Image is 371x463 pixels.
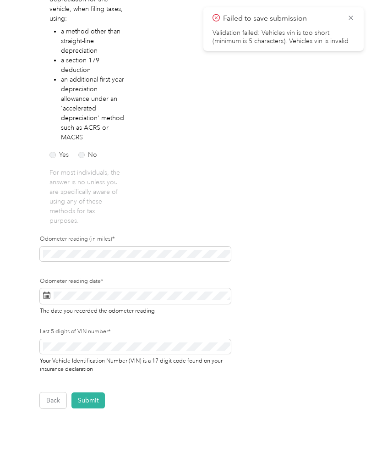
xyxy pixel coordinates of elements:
label: No [78,152,97,158]
label: Last 5 digits of VIN number* [40,328,231,336]
li: a section 179 deduction [61,55,125,75]
label: Odometer reading date* [40,277,231,286]
p: Failed to save submission [223,13,340,24]
label: Odometer reading (in miles)* [40,235,231,243]
button: Submit [71,392,105,408]
p: For most individuals, the answer is no unless you are specifically aware of using any of these me... [49,168,125,226]
span: Your Vehicle Identification Number (VIN) is a 17 digit code found on your insurance declaration [40,356,223,372]
li: a method other than straight-line depreciation [61,27,125,55]
li: an additional first-year depreciation allowance under an 'accelerated depreciation' method such a... [61,75,125,142]
iframe: Everlance-gr Chat Button Frame [320,412,371,463]
button: Back [40,392,66,408]
li: Validation failed: Vehicles vin is too short (minimum is 5 characters), Vehicles vin is invalid [213,29,355,45]
span: The date you recorded the odometer reading [40,306,155,314]
label: Yes [49,152,69,158]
